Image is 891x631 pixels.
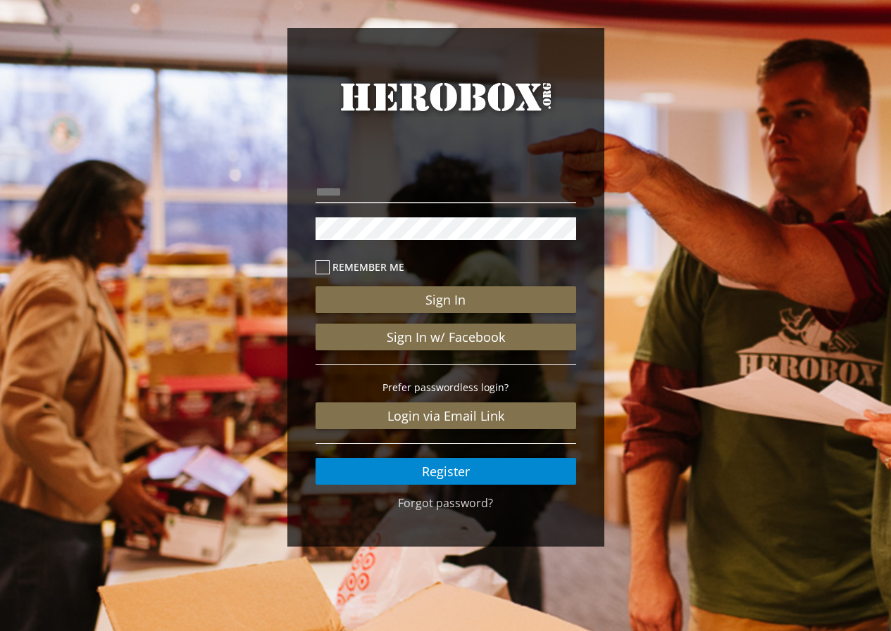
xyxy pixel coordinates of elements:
[316,324,576,350] a: Sign In w/ Facebook
[316,458,576,485] a: Register
[316,286,576,313] button: Sign In
[316,77,576,142] a: HeroBox
[398,495,493,511] a: Forgot password?
[316,402,576,429] a: Login via Email Link
[316,379,576,395] p: Prefer passwordless login?
[316,259,576,275] label: Remember me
